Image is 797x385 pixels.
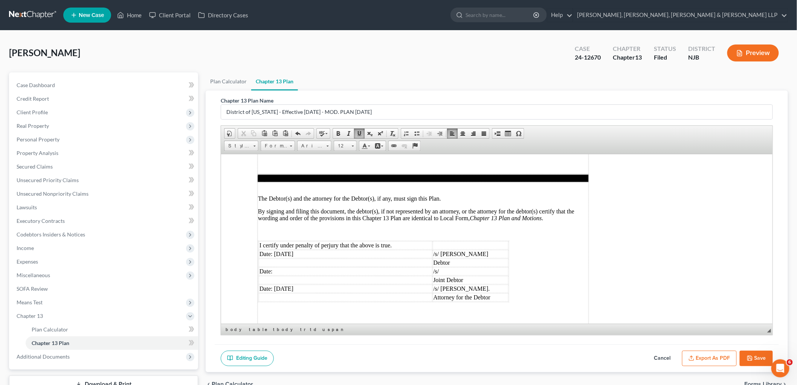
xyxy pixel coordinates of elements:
[613,44,642,53] div: Chapter
[326,326,347,333] a: span element
[303,129,314,138] a: Redo
[17,218,65,224] span: Executory Contracts
[375,129,386,138] a: Superscript
[224,129,235,138] a: Document Properties
[503,129,513,138] a: Table
[17,299,43,305] span: Means Test
[575,44,601,53] div: Case
[654,53,676,62] div: Filed
[11,201,198,214] a: Lawsuits
[399,141,410,151] a: Unlink
[688,44,715,53] div: District
[299,326,308,333] a: tr element
[334,141,349,151] span: 12
[9,47,80,58] span: [PERSON_NAME]
[727,44,779,61] button: Preview
[17,258,38,265] span: Expenses
[740,351,773,367] button: Save
[26,323,198,336] a: Plan Calculator
[344,129,354,138] a: Italic
[17,109,48,115] span: Client Profile
[272,326,298,333] a: tbody element
[771,359,789,377] iframe: Intercom live chat
[646,351,679,367] button: Cancel
[11,214,198,228] a: Executory Contracts
[334,141,357,151] a: 12
[17,204,37,210] span: Lawsuits
[458,129,468,138] a: Center
[308,326,320,333] a: td element
[11,78,198,92] a: Case Dashboard
[317,129,330,138] a: Spell Checker
[547,8,573,22] a: Help
[492,129,503,138] a: Insert Page Break for Printing
[249,129,259,138] a: Copy
[11,92,198,106] a: Credit Report
[17,313,43,319] span: Chapter 13
[359,141,373,151] a: Text Color
[468,129,479,138] a: Align Right
[575,53,601,62] div: 24-12670
[298,141,324,151] span: Arial
[389,141,399,151] a: Link
[224,141,258,151] a: Styles
[388,129,398,138] a: Remove Format
[424,129,435,138] a: Decrease Indent
[11,282,198,296] a: SOFA Review
[221,97,273,104] label: Chapter 13 Plan Name
[17,353,70,360] span: Additional Documents
[513,129,524,138] a: Insert Special Character
[435,129,445,138] a: Increase Indent
[573,8,788,22] a: [PERSON_NAME], [PERSON_NAME], [PERSON_NAME] & [PERSON_NAME] LLP
[373,141,386,151] a: Background Color
[321,326,325,333] a: u element
[17,245,34,251] span: Income
[32,340,69,346] span: Chapter 13 Plan
[410,141,420,151] a: Anchor
[654,44,676,53] div: Status
[11,187,198,201] a: Unsecured Nonpriority Claims
[17,272,50,278] span: Miscellaneous
[293,129,303,138] a: Undo
[354,129,365,138] a: Underline
[259,129,270,138] a: Paste
[333,129,344,138] a: Bold
[412,129,422,138] a: Insert/Remove Bulleted List
[447,129,458,138] a: Align Left
[17,95,49,102] span: Credit Report
[194,8,252,22] a: Directory Cases
[224,326,247,333] a: body element
[238,129,249,138] a: Cut
[787,359,793,365] span: 6
[17,136,60,143] span: Personal Property
[113,8,145,22] a: Home
[466,8,534,22] input: Search by name...
[635,54,642,61] span: 13
[17,82,55,88] span: Case Dashboard
[79,12,104,18] span: New Case
[11,173,198,187] a: Unsecured Priority Claims
[297,141,331,151] a: Arial
[17,177,79,183] span: Unsecured Priority Claims
[280,129,291,138] a: Paste from Word
[26,336,198,350] a: Chapter 13 Plan
[270,129,280,138] a: Paste as plain text
[17,150,58,156] span: Property Analysis
[206,72,251,90] a: Plan Calculator
[767,329,771,333] span: Resize
[221,154,773,324] iframe: Rich Text Editor, document-ckeditor
[17,163,53,170] span: Secured Claims
[682,351,737,367] button: Export as PDF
